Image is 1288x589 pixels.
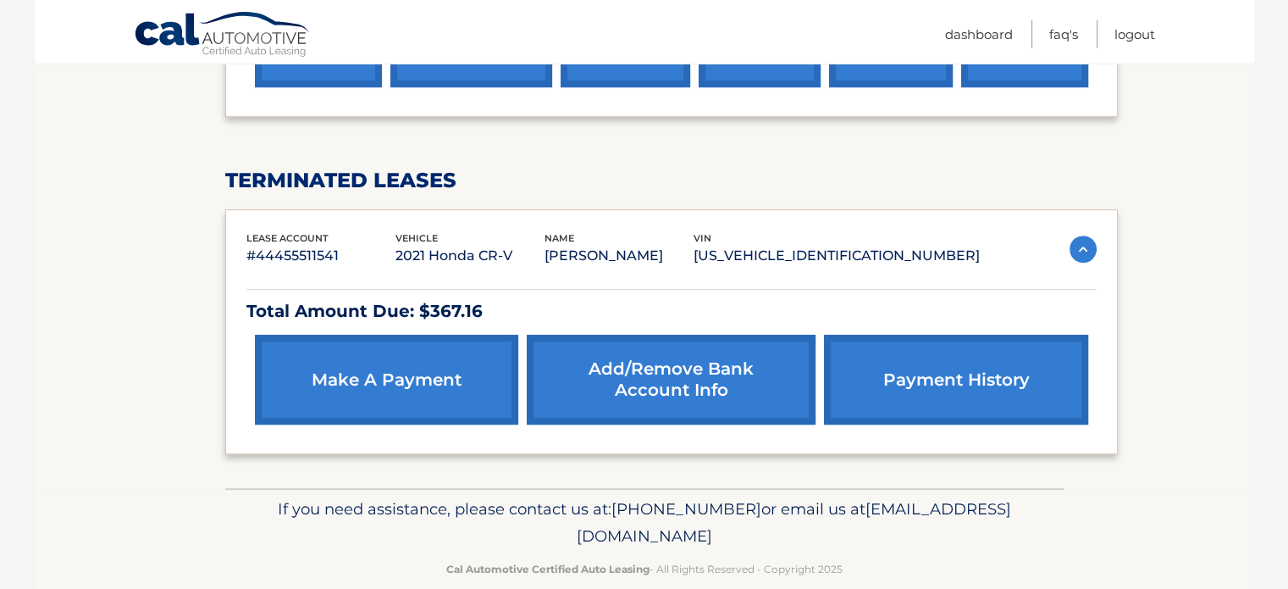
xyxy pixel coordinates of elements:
[246,297,1097,326] p: Total Amount Due: $367.16
[527,335,816,425] a: Add/Remove bank account info
[945,20,1013,48] a: Dashboard
[446,563,650,575] strong: Cal Automotive Certified Auto Leasing
[236,560,1053,578] p: - All Rights Reserved - Copyright 2025
[255,335,518,425] a: make a payment
[225,168,1118,193] h2: terminated leases
[694,232,711,244] span: vin
[246,244,395,268] p: #44455511541
[134,11,312,60] a: Cal Automotive
[1049,20,1078,48] a: FAQ's
[246,232,329,244] span: lease account
[577,499,1011,546] span: [EMAIL_ADDRESS][DOMAIN_NAME]
[395,232,438,244] span: vehicle
[824,335,1087,425] a: payment history
[544,244,694,268] p: [PERSON_NAME]
[694,244,980,268] p: [US_VEHICLE_IDENTIFICATION_NUMBER]
[1114,20,1155,48] a: Logout
[544,232,574,244] span: name
[395,244,544,268] p: 2021 Honda CR-V
[1070,236,1097,263] img: accordion-active.svg
[236,496,1053,550] p: If you need assistance, please contact us at: or email us at
[611,499,761,519] span: [PHONE_NUMBER]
